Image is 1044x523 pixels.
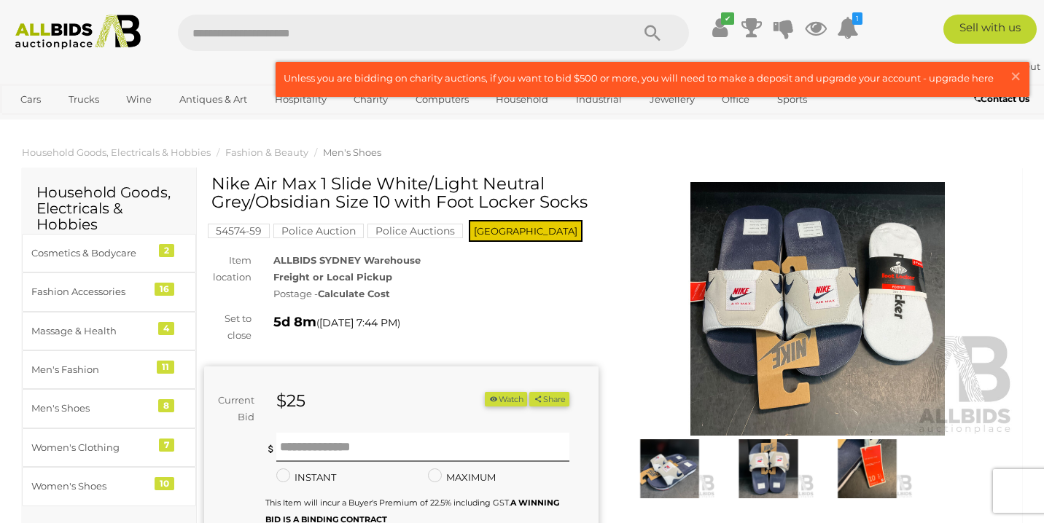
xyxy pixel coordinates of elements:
span: × [1009,62,1022,90]
label: INSTANT [276,469,336,486]
a: Police Auction [273,225,364,237]
img: Nike Air Max 1 Slide White/Light Neutral Grey/Obsidian Size 10 with Foot Locker Socks [624,439,715,498]
h1: Nike Air Max 1 Slide White/Light Neutral Grey/Obsidian Size 10 with Foot Locker Socks [211,175,595,212]
a: Contact Us [974,91,1033,107]
strong: ALLBIDS SYDNEY Warehouse [273,254,421,266]
a: Fashion & Beauty [225,146,308,158]
div: Current Bid [204,392,265,426]
strong: 5d 8m [273,314,316,330]
a: Jewellery [640,87,704,111]
button: Watch [485,392,527,407]
strong: Freight or Local Pickup [273,271,392,283]
a: Antiques & Art [170,87,257,111]
div: 11 [157,361,174,374]
div: 8 [158,399,174,412]
a: 1 [837,15,859,41]
a: Sign Out [998,60,1040,72]
div: Men's Shoes [31,400,152,417]
a: Men's Shoes 8 [22,389,196,428]
img: Nike Air Max 1 Slide White/Light Neutral Grey/Obsidian Size 10 with Foot Locker Socks [620,182,1015,436]
a: Cosmetics & Bodycare 2 [22,234,196,272]
button: Search [616,15,689,51]
mark: Police Auctions [367,224,463,238]
a: Sell with us [943,15,1037,44]
span: ( ) [316,317,400,329]
span: [DATE] 7:44 PM [319,316,397,329]
li: Watch this item [485,392,527,407]
a: Women's Clothing 7 [22,428,196,467]
a: Police Auctions [367,225,463,237]
a: Hospitality [265,87,336,111]
a: Sports [768,87,817,111]
button: Share [529,392,569,407]
div: Cosmetics & Bodycare [31,245,152,261]
div: 7 [159,439,174,452]
a: Massage & Health 4 [22,312,196,350]
strong: Calculate Cost [318,288,390,299]
b: Contact Us [974,93,1029,104]
div: Men's Fashion [31,361,152,378]
label: MAXIMUM [428,469,496,486]
h2: Household Goods, Electricals & Hobbies [36,184,182,232]
a: Computers [406,87,478,111]
strong: $25 [276,390,305,411]
div: 16 [155,283,174,296]
a: 54574-59 [208,225,270,237]
div: Women's Shoes [31,478,152,495]
span: [GEOGRAPHIC_DATA] [469,220,583,242]
i: ✔ [721,12,734,25]
a: Men's Fashion 11 [22,350,196,389]
a: Industrial [566,87,631,111]
a: Cars [11,87,50,111]
div: Item location [193,252,262,286]
a: Charity [344,87,397,111]
div: 2 [159,244,174,257]
a: Wine [117,87,161,111]
img: Nike Air Max 1 Slide White/Light Neutral Grey/Obsidian Size 10 with Foot Locker Socks [822,439,913,498]
div: 4 [158,322,174,335]
a: Office [712,87,759,111]
a: Household Goods, Electricals & Hobbies [22,146,211,158]
a: Men's Shoes [323,146,381,158]
div: Massage & Health [31,323,152,339]
a: Household [486,87,558,111]
img: Allbids.com.au [8,15,148,50]
a: BJB83 [951,60,993,72]
a: Women's Shoes 10 [22,467,196,506]
div: Fashion Accessories [31,283,152,300]
strong: BJB83 [951,60,991,72]
a: [GEOGRAPHIC_DATA] [11,111,133,135]
div: Women's Clothing [31,439,152,456]
mark: 54574-59 [208,224,270,238]
a: Fashion Accessories 16 [22,272,196,311]
i: 1 [852,12,862,25]
img: Nike Air Max 1 Slide White/Light Neutral Grey/Obsidian Size 10 with Foot Locker Socks [722,439,814,498]
a: ✔ [709,15,731,41]
div: Postage - [273,286,599,302]
span: | [993,60,996,72]
mark: Police Auction [273,224,364,238]
div: Set to close [193,310,262,345]
a: Trucks [59,87,109,111]
div: 10 [155,477,174,490]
